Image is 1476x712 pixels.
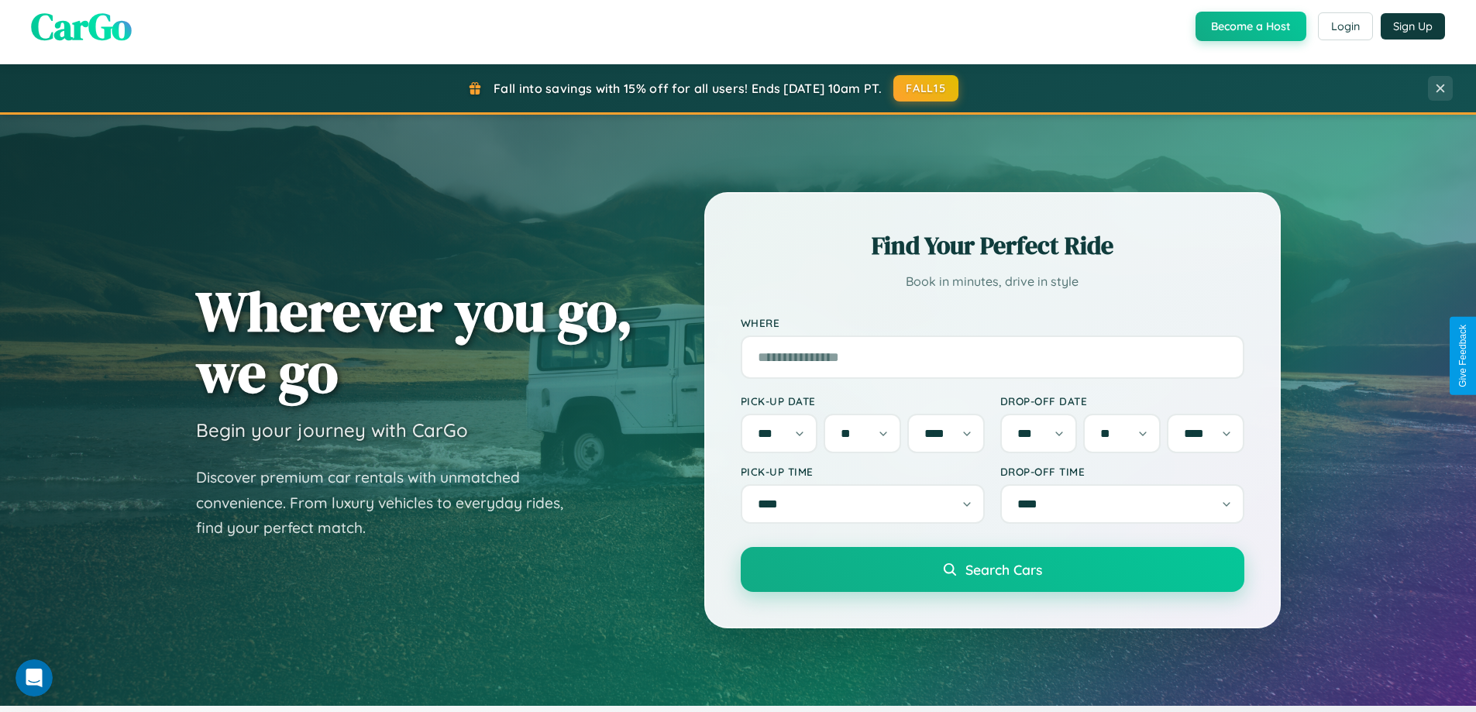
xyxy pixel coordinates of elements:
div: Give Feedback [1457,325,1468,387]
button: Become a Host [1196,12,1306,41]
iframe: Intercom live chat [15,659,53,697]
button: FALL15 [893,75,958,101]
label: Drop-off Date [1000,394,1244,408]
p: Discover premium car rentals with unmatched convenience. From luxury vehicles to everyday rides, ... [196,465,583,541]
h1: Wherever you go, we go [196,280,633,403]
button: Search Cars [741,547,1244,592]
label: Pick-up Date [741,394,985,408]
span: Fall into savings with 15% off for all users! Ends [DATE] 10am PT. [494,81,882,96]
button: Login [1318,12,1373,40]
h2: Find Your Perfect Ride [741,229,1244,263]
span: Search Cars [965,561,1042,578]
label: Pick-up Time [741,465,985,478]
span: CarGo [31,1,132,52]
label: Drop-off Time [1000,465,1244,478]
h3: Begin your journey with CarGo [196,418,468,442]
button: Sign Up [1381,13,1445,40]
p: Book in minutes, drive in style [741,270,1244,293]
label: Where [741,316,1244,329]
